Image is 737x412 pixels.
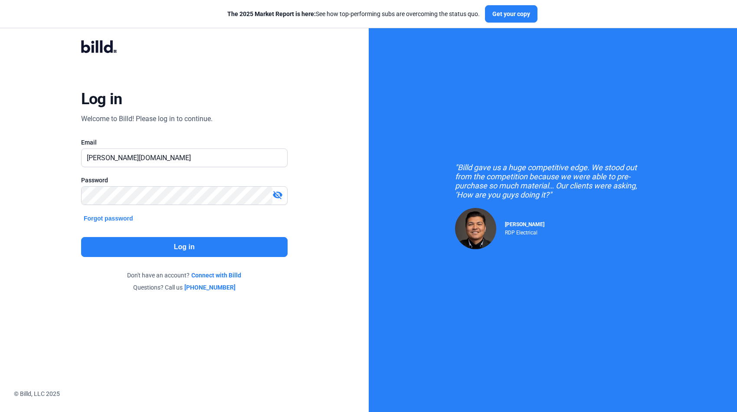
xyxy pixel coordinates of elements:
div: See how top-performing subs are overcoming the status quo. [227,10,480,18]
div: RDP Electrical [505,227,544,236]
div: Questions? Call us [81,283,288,292]
img: Raul Pacheco [455,208,496,249]
div: Log in [81,89,122,109]
div: Welcome to Billd! Please log in to continue. [81,114,213,124]
div: "Billd gave us a huge competitive edge. We stood out from the competition because we were able to... [455,163,650,199]
span: [PERSON_NAME] [505,221,544,227]
span: The 2025 Market Report is here: [227,10,316,17]
button: Log in [81,237,288,257]
button: Get your copy [485,5,537,23]
mat-icon: visibility_off [272,190,283,200]
div: Email [81,138,288,147]
button: Forgot password [81,214,136,223]
div: Don't have an account? [81,271,288,280]
a: [PHONE_NUMBER] [184,283,236,292]
a: Connect with Billd [191,271,241,280]
div: Password [81,176,288,185]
